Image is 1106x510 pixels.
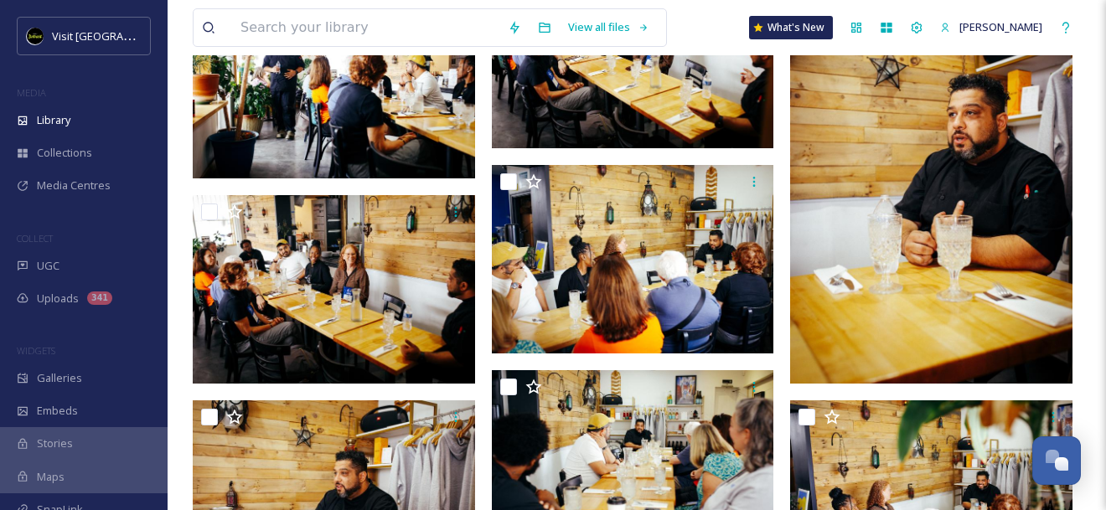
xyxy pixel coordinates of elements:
span: Library [37,112,70,128]
span: Maps [37,469,65,485]
span: MEDIA [17,86,46,99]
a: What's New [749,16,833,39]
span: [PERSON_NAME] [959,19,1042,34]
img: ext_1758240236.989534_klockoco@gmail.com-IMG_7881.jpg [492,165,774,353]
img: VISIT%20DETROIT%20LOGO%20-%20BLACK%20BACKGROUND.png [27,28,44,44]
a: View all files [560,11,658,44]
span: Embeds [37,403,78,419]
span: Stories [37,435,73,451]
span: Galleries [37,370,82,386]
input: Search your library [232,9,499,46]
a: [PERSON_NAME] [932,11,1051,44]
span: Collections [37,145,92,161]
img: ext_1758240261.711655_klockoco@gmail.com-IMG_7913.jpg [193,195,475,384]
span: Visit [GEOGRAPHIC_DATA] [52,28,182,44]
span: Media Centres [37,178,111,193]
button: Open Chat [1032,436,1081,485]
span: UGC [37,258,59,274]
span: Uploads [37,291,79,307]
span: WIDGETS [17,344,55,357]
span: COLLECT [17,232,53,245]
div: 341 [87,291,112,305]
